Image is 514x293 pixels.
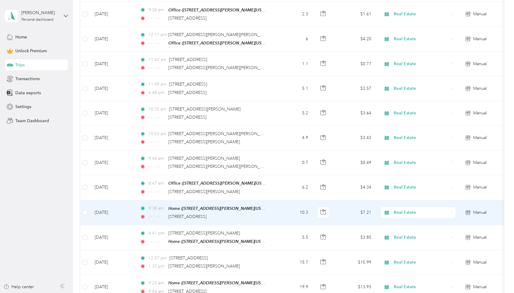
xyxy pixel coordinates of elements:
[148,139,166,145] span: - - : - -
[168,8,277,13] span: Office ([STREET_ADDRESS][PERSON_NAME][US_STATE])
[168,264,240,269] span: [STREET_ADDRESS][PERSON_NAME]
[90,101,135,126] td: [DATE]
[90,76,135,101] td: [DATE]
[168,280,277,285] span: Home ([STREET_ADDRESS][PERSON_NAME][US_STATE])
[168,214,207,219] span: [STREET_ADDRESS]
[148,280,166,286] span: 9:23 am
[15,48,47,54] span: Unlock Premium
[21,18,54,22] div: Personal dashboard
[168,131,273,136] span: [STREET_ADDRESS][PERSON_NAME][PERSON_NAME]
[169,107,240,112] span: [STREET_ADDRESS][PERSON_NAME]
[148,205,166,212] span: 9:38 am
[334,150,376,175] td: $0.49
[394,209,449,216] span: Real Estate
[90,225,135,250] td: [DATE]
[168,239,277,244] span: Home ([STREET_ADDRESS][PERSON_NAME][US_STATE])
[21,10,59,16] div: [PERSON_NAME]
[148,189,166,195] span: - - : - -
[148,180,166,187] span: 8:47 am
[90,200,135,225] td: [DATE]
[148,131,166,137] span: 10:03 am
[394,234,449,241] span: Real Estate
[473,159,487,166] span: Manual
[273,175,313,200] td: 6.2
[168,16,207,21] span: [STREET_ADDRESS]
[473,11,487,17] span: Manual
[480,259,514,293] iframe: Everlance-gr Chat Button Frame
[15,118,49,124] span: Team Dashboard
[169,82,207,87] span: [STREET_ADDRESS]
[273,225,313,250] td: 5.5
[273,76,313,101] td: 5.1
[168,115,207,120] span: [STREET_ADDRESS]
[273,250,313,275] td: 15.7
[90,126,135,150] td: [DATE]
[148,106,166,113] span: 10:35 am
[168,206,277,211] span: Home ([STREET_ADDRESS][PERSON_NAME][US_STATE])
[148,7,166,13] span: 9:26 am
[168,41,277,46] span: Office ([STREET_ADDRESS][PERSON_NAME][US_STATE])
[15,34,27,40] span: Home
[334,250,376,275] td: $10.99
[394,110,449,116] span: Real Estate
[15,62,25,68] span: Trips
[148,213,166,220] span: - - : - -
[394,61,449,67] span: Real Estate
[168,189,240,194] span: [STREET_ADDRESS][PERSON_NAME]
[334,101,376,126] td: $3.64
[473,184,487,191] span: Manual
[334,225,376,250] td: $3.85
[334,52,376,76] td: $0.77
[473,110,487,116] span: Manual
[273,200,313,225] td: 10.3
[394,11,449,17] span: Real Estate
[168,90,207,95] span: [STREET_ADDRESS]
[273,101,313,126] td: 5.2
[148,56,166,63] span: 11:42 am
[90,250,135,275] td: [DATE]
[148,40,166,47] span: - - : - -
[168,164,273,169] span: [STREET_ADDRESS][PERSON_NAME][PERSON_NAME]
[15,104,31,110] span: Settings
[273,126,313,150] td: 4.9
[473,36,487,42] span: Manual
[15,90,41,96] span: Data exports
[334,2,376,27] td: $1.61
[334,200,376,225] td: $7.21
[473,284,487,290] span: Manual
[148,15,166,22] span: - - : - -
[334,126,376,150] td: $3.43
[148,163,166,170] span: - - : - -
[148,65,166,71] span: - - : - -
[15,76,40,82] span: Transactions
[148,114,166,121] span: - - : - -
[168,181,277,186] span: Office ([STREET_ADDRESS][PERSON_NAME][US_STATE])
[168,231,240,236] span: [STREET_ADDRESS][PERSON_NAME]
[148,32,166,38] span: 12:11 pm
[473,134,487,141] span: Manual
[473,61,487,67] span: Manual
[168,32,273,37] span: [STREET_ADDRESS][PERSON_NAME][PERSON_NAME]
[273,27,313,52] td: 6
[473,209,487,216] span: Manual
[394,85,449,92] span: Real Estate
[148,230,166,237] span: 4:41 pm
[394,134,449,141] span: Real Estate
[473,85,487,92] span: Manual
[273,52,313,76] td: 1.1
[148,89,166,96] span: 6:48 pm
[473,234,487,241] span: Manual
[90,52,135,76] td: [DATE]
[3,284,34,290] button: Help center
[90,2,135,27] td: [DATE]
[394,259,449,266] span: Real Estate
[168,156,240,161] span: [STREET_ADDRESS][PERSON_NAME]
[473,259,487,266] span: Manual
[394,184,449,191] span: Real Estate
[148,255,167,261] span: 12:57 pm
[90,175,135,200] td: [DATE]
[334,175,376,200] td: $4.34
[148,81,166,88] span: 11:09 am
[168,65,273,70] span: [STREET_ADDRESS][PERSON_NAME][PERSON_NAME]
